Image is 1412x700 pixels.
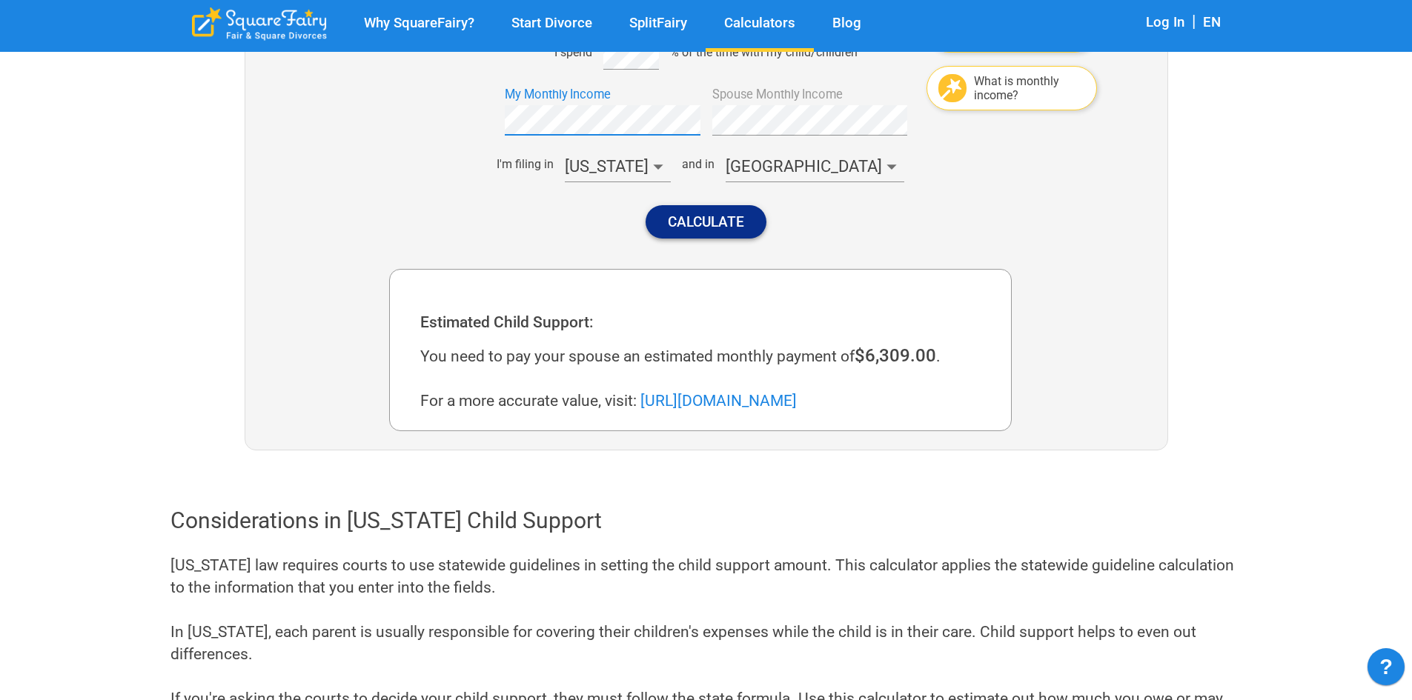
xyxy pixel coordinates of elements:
div: SquareFairy Logo [192,7,327,41]
a: Why SquareFairy? [345,15,493,32]
a: SplitFairy [611,15,706,32]
div: I spend [554,45,592,59]
label: My Monthly Income [505,86,611,104]
div: I'm filing in [497,157,554,171]
div: [US_STATE] [565,152,671,182]
div: EN [1203,13,1221,33]
button: Calculate [646,205,766,239]
span: | [1184,12,1203,30]
a: Blog [814,15,880,32]
iframe: JSD widget [1360,641,1412,700]
div: You need to pay your spouse an estimated monthly payment of . For a more accurate value, visit: [420,344,992,412]
div: Considerations in [US_STATE] Child Support [170,506,1242,536]
a: Start Divorce [493,15,611,32]
span: $6,309.00 [855,345,936,366]
label: Spouse Monthly Income [712,86,843,104]
a: Log In [1146,14,1184,30]
div: and in [682,157,715,171]
div: What is monthly income? [974,74,1085,102]
a: [URL][DOMAIN_NAME] [640,392,797,410]
div: % of the time with my child/children [670,45,858,59]
div: [GEOGRAPHIC_DATA] [726,152,904,182]
div: Estimated Child Support: [420,311,992,333]
a: Calculators [706,15,814,32]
